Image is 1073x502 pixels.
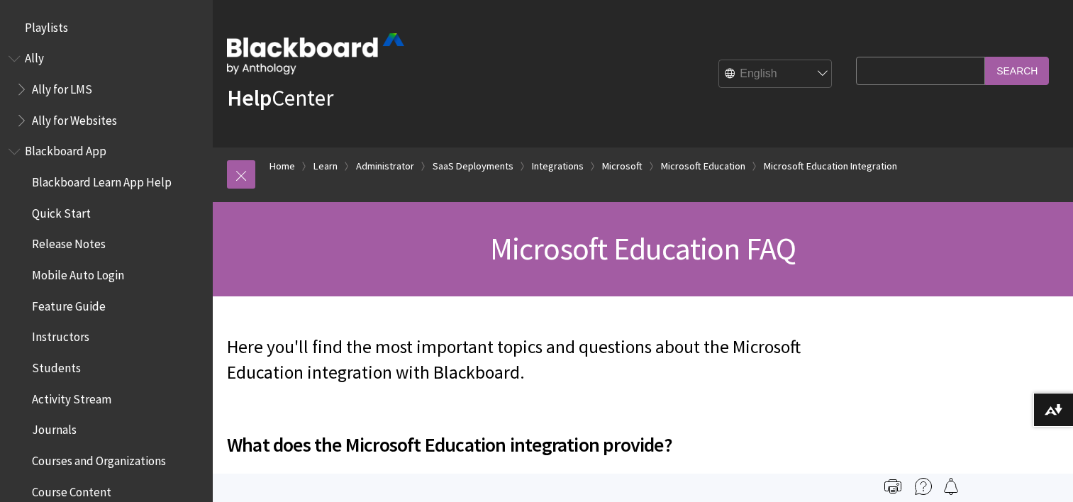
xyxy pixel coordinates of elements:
[25,140,106,159] span: Blackboard App
[269,157,295,175] a: Home
[32,387,111,406] span: Activity Stream
[943,478,960,495] img: Follow this page
[32,418,77,437] span: Journals
[661,157,745,175] a: Microsoft Education
[602,157,643,175] a: Microsoft
[719,60,833,89] select: Site Language Selector
[25,16,68,35] span: Playlists
[32,77,92,96] span: Ally for LMS
[433,157,513,175] a: SaaS Deployments
[227,33,404,74] img: Blackboard by Anthology
[227,335,849,386] p: Here you'll find the most important topics and questions about the Microsoft Education integratio...
[32,325,89,345] span: Instructors
[915,478,932,495] img: More help
[227,430,849,459] span: What does the Microsoft Education integration provide?
[490,229,796,268] span: Microsoft Education FAQ
[25,47,44,66] span: Ally
[356,157,414,175] a: Administrator
[32,294,106,313] span: Feature Guide
[227,84,333,112] a: HelpCenter
[227,84,272,112] strong: Help
[32,263,124,282] span: Mobile Auto Login
[32,356,81,375] span: Students
[32,201,91,221] span: Quick Start
[9,16,204,40] nav: Book outline for Playlists
[313,157,338,175] a: Learn
[32,170,172,189] span: Blackboard Learn App Help
[884,478,901,495] img: Print
[32,233,106,252] span: Release Notes
[32,480,111,499] span: Course Content
[764,157,897,175] a: Microsoft Education Integration
[985,57,1049,84] input: Search
[32,449,166,468] span: Courses and Organizations
[32,108,117,128] span: Ally for Websites
[532,157,584,175] a: Integrations
[9,47,204,133] nav: Book outline for Anthology Ally Help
